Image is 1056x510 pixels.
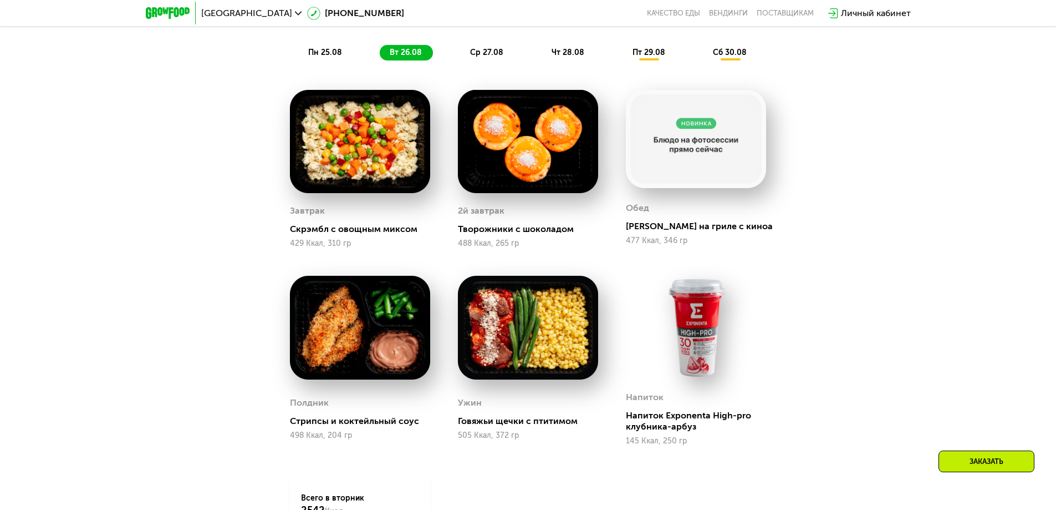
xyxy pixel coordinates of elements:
[458,239,598,248] div: 488 Ккал, 265 гр
[201,9,292,18] span: [GEOGRAPHIC_DATA]
[458,224,607,235] div: Творожники с шоколадом
[757,9,814,18] div: поставщикам
[290,203,325,219] div: Завтрак
[470,48,503,57] span: ср 27.08
[626,221,775,232] div: [PERSON_NAME] на гриле с киноа
[308,48,342,57] span: пн 25.08
[841,7,911,20] div: Личный кабинет
[626,389,664,406] div: Напиток
[552,48,584,57] span: чт 28.08
[290,431,430,440] div: 498 Ккал, 204 гр
[390,48,422,57] span: вт 26.08
[290,395,329,411] div: Полдник
[626,410,775,432] div: Напиток Exponenta High-pro клубника-арбуз
[290,224,439,235] div: Скрэмбл с овощным миксом
[290,416,439,427] div: Стрипсы и коктейльный соус
[458,395,482,411] div: Ужин
[307,7,404,20] a: [PHONE_NUMBER]
[290,239,430,248] div: 429 Ккал, 310 гр
[709,9,748,18] a: Вендинги
[626,437,766,446] div: 145 Ккал, 250 гр
[713,48,747,57] span: сб 30.08
[458,431,598,440] div: 505 Ккал, 372 гр
[647,9,700,18] a: Качество еды
[626,236,766,245] div: 477 Ккал, 346 гр
[458,416,607,427] div: Говяжьи щечки с птитимом
[458,203,504,219] div: 2й завтрак
[626,200,649,216] div: Обед
[938,451,1034,472] div: Заказать
[632,48,665,57] span: пт 29.08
